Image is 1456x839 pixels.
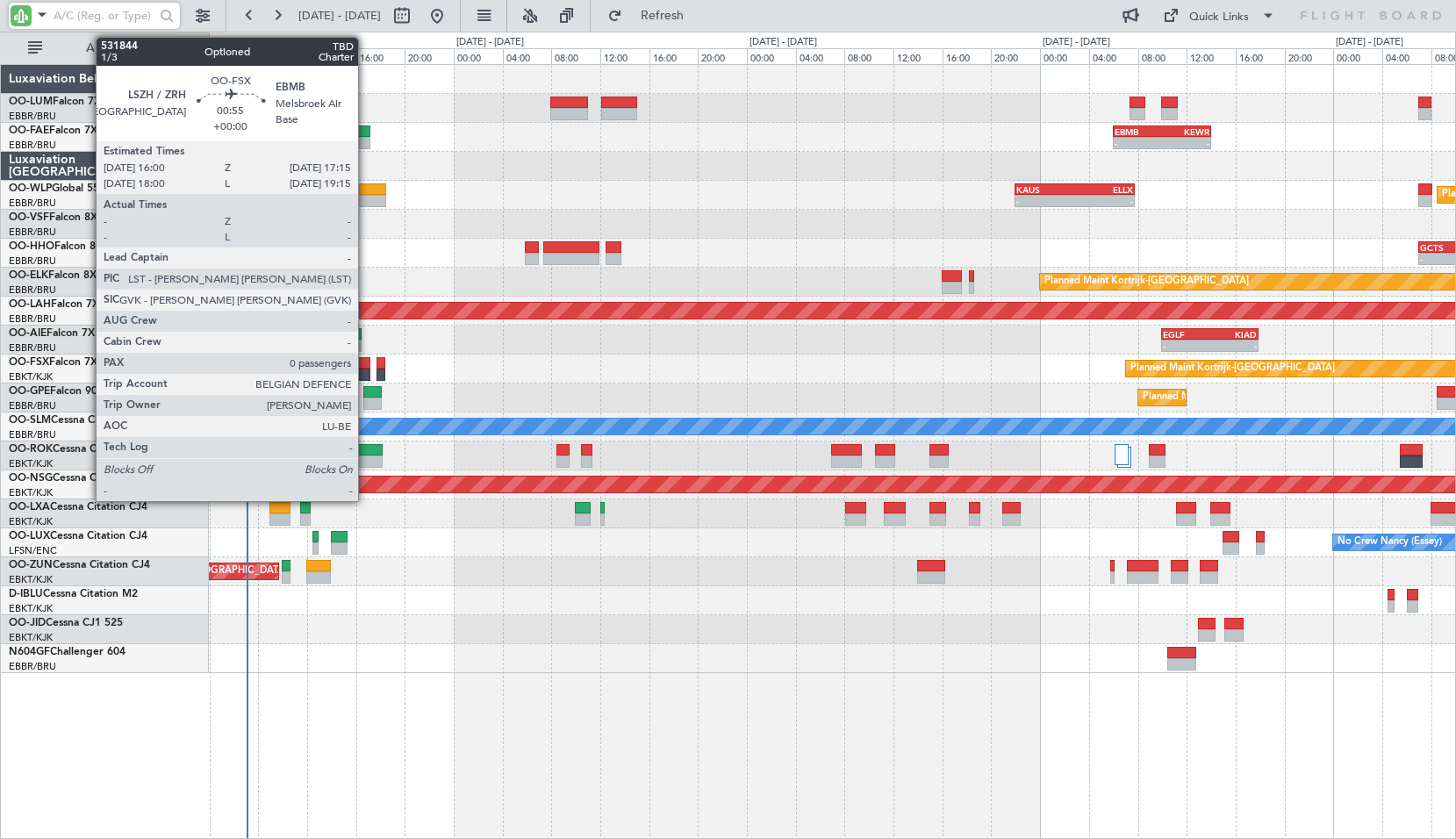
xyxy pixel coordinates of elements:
a: EBBR/BRU [9,255,56,268]
span: OO-ROK [9,444,53,455]
a: EBKT/KJK [9,602,53,615]
a: EBBR/BRU [9,312,56,326]
input: A/C (Reg. or Type) [54,3,154,29]
div: 04:00 [1089,48,1138,64]
div: 08:00 [1138,48,1187,64]
div: - [1210,341,1257,351]
a: EBBR/BRU [9,660,56,673]
span: OO-ZUN [9,560,53,570]
div: - [1115,138,1162,148]
a: OO-VSFFalcon 8X [9,212,97,223]
span: OO-ELK [9,270,48,281]
span: OO-AIE [9,328,47,339]
div: Planned Maint Kortrijk-[GEOGRAPHIC_DATA] [1044,269,1249,295]
a: EBBR/BRU [9,283,56,297]
div: Quick Links [1189,9,1249,26]
span: OO-LXA [9,502,50,513]
a: OO-JIDCessna CJ1 525 [9,618,123,628]
a: OO-SLMCessna Citation XLS [9,415,148,426]
a: EBKT/KJK [9,370,53,384]
div: 00:00 [747,48,796,64]
a: OO-NSGCessna Citation CJ4 [9,473,150,484]
span: N604GF [9,647,50,657]
div: - [1016,196,1074,206]
div: [DATE] - [DATE] [456,35,524,50]
button: Refresh [599,2,705,30]
a: OO-HHOFalcon 8X [9,241,103,252]
a: EBBR/BRU [9,341,56,355]
div: 20:00 [405,48,454,64]
div: KEWR [1162,126,1209,137]
span: OO-HHO [9,241,54,252]
div: 12:00 [307,48,356,64]
div: [DATE] - [DATE] [1336,35,1403,50]
a: OO-LUMFalcon 7X [9,97,101,107]
div: [DATE] - [DATE] [212,35,280,50]
div: 04:00 [503,48,552,64]
span: Refresh [626,10,699,22]
a: OO-FSXFalcon 7X [9,357,97,368]
div: 20:00 [698,48,747,64]
div: 12:00 [1187,48,1236,64]
span: D-IBLU [9,589,43,599]
div: Planned Maint Kortrijk-[GEOGRAPHIC_DATA] [1130,355,1335,382]
a: EBKT/KJK [9,573,53,586]
div: 00:00 [1333,48,1382,64]
a: N604GFChallenger 604 [9,647,126,657]
a: OO-LXACessna Citation CJ4 [9,502,147,513]
div: Unplanned Maint [GEOGRAPHIC_DATA] ([GEOGRAPHIC_DATA]) [107,558,396,584]
a: OO-AIEFalcon 7X [9,328,95,339]
a: EBBR/BRU [9,226,56,239]
button: All Aircraft [19,34,190,62]
span: All Aircraft [46,42,185,54]
div: [DATE] - [DATE] [1043,35,1110,50]
div: 04:00 [210,48,259,64]
span: OO-NSG [9,473,53,484]
div: KIAD [1210,329,1257,340]
a: EBBR/BRU [9,110,56,123]
a: EBBR/BRU [9,139,56,152]
a: EBKT/KJK [9,486,53,499]
div: ELLX [1074,184,1132,195]
div: 20:00 [1285,48,1334,64]
span: [DATE] - [DATE] [298,8,381,24]
a: OO-WLPGlobal 5500 [9,183,111,194]
div: 00:00 [454,48,503,64]
a: OO-LUXCessna Citation CJ4 [9,531,147,541]
a: LFSN/ENC [9,544,57,557]
span: OO-LUX [9,531,50,541]
span: OO-FAE [9,125,49,136]
a: OO-GPEFalcon 900EX EASy II [9,386,154,397]
span: OO-SLM [9,415,51,426]
a: EBKT/KJK [9,515,53,528]
div: EBMB [1115,126,1162,137]
span: OO-LAH [9,299,51,310]
div: 20:00 [991,48,1040,64]
div: 08:00 [551,48,600,64]
div: 16:00 [943,48,992,64]
div: - [1162,138,1209,148]
div: No Crew Nancy (Essey) [1338,529,1442,556]
a: OO-ZUNCessna Citation CJ4 [9,560,150,570]
a: OO-ROKCessna Citation CJ4 [9,444,150,455]
span: OO-WLP [9,183,52,194]
div: 04:00 [796,48,845,64]
div: EGLF [1163,329,1209,340]
button: Quick Links [1154,2,1284,30]
div: 04:00 [1382,48,1431,64]
a: OO-FAEFalcon 7X [9,125,97,136]
a: D-IBLUCessna Citation M2 [9,589,138,599]
div: - [1163,341,1209,351]
a: EBKT/KJK [9,631,53,644]
a: EBKT/KJK [9,457,53,470]
div: 16:00 [356,48,405,64]
div: - [1074,196,1132,206]
a: EBBR/BRU [9,428,56,441]
a: OO-ELKFalcon 8X [9,270,97,281]
div: 16:00 [1236,48,1285,64]
span: OO-LUM [9,97,53,107]
span: OO-GPE [9,386,50,397]
a: EBBR/BRU [9,197,56,210]
a: EBBR/BRU [9,399,56,412]
div: 08:00 [844,48,893,64]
